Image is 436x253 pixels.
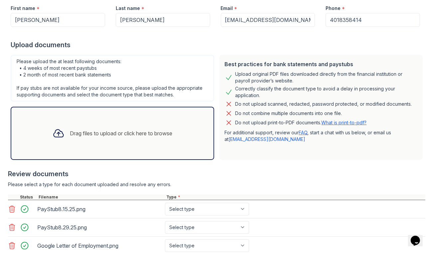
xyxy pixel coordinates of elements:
p: Do not upload print-to-PDF documents. [235,119,367,126]
div: Upload documents [11,40,425,50]
div: Do not upload scanned, redacted, password protected, or modified documents. [235,100,412,108]
div: Correctly classify the document type to avoid a delay in processing your application. [235,85,418,99]
label: Last name [116,5,140,12]
iframe: chat widget [408,226,429,246]
div: Status [19,194,37,200]
div: PayStub8.29.25.png [37,222,162,233]
div: Review documents [8,169,425,179]
div: Google Letter of Employment.png [37,240,162,251]
div: Filename [37,194,165,200]
div: Best practices for bank statements and paystubs [225,60,418,68]
div: Drag files to upload or click here to browse [70,129,172,137]
label: First name [11,5,35,12]
a: FAQ [299,130,308,135]
label: Email [221,5,233,12]
div: Type [165,194,425,200]
div: Upload original PDF files downloaded directly from the financial institution or payroll provider’... [235,71,418,84]
label: Phone [326,5,341,12]
div: Do not combine multiple documents into one file. [235,109,342,117]
div: PayStub8.15.25.png [37,204,162,214]
p: For additional support, review our , start a chat with us below, or email us at [225,129,418,143]
a: [EMAIL_ADDRESS][DOMAIN_NAME] [229,136,306,142]
a: What is print-to-pdf? [322,120,367,125]
div: Please upload the at least following documents: • 4 weeks of most recent paystubs • 2 month of mo... [11,55,214,101]
div: Please select a type for each document uploaded and resolve any errors. [8,181,425,188]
